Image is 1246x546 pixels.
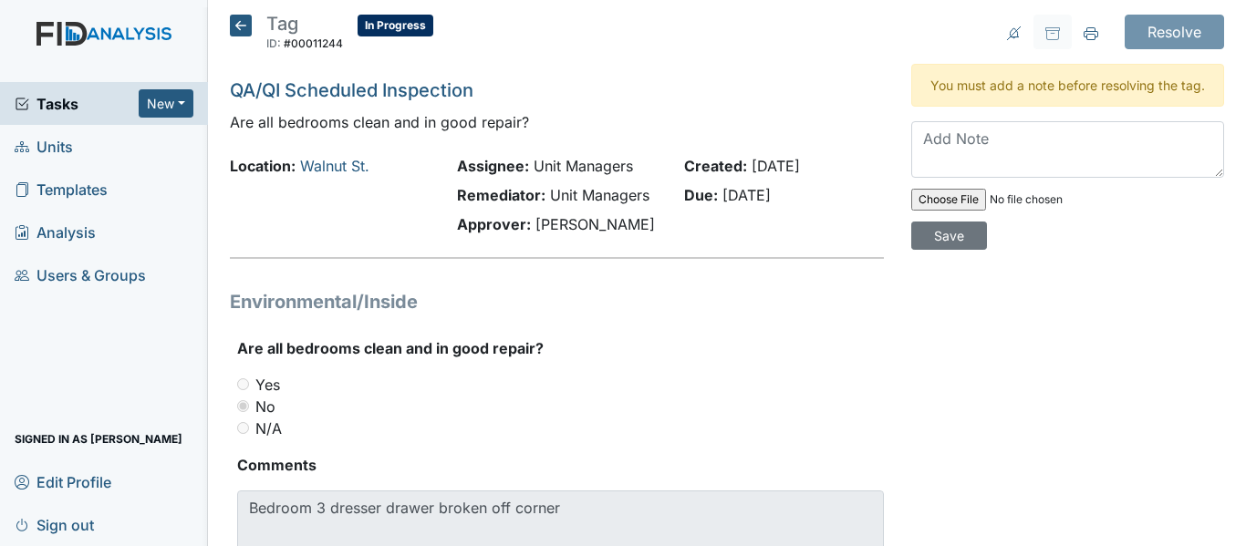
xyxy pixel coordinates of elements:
span: Unit Managers [534,157,633,175]
strong: Approver: [457,215,531,233]
span: Templates [15,175,108,203]
strong: Comments [237,454,884,476]
span: [DATE] [722,186,771,204]
label: N/A [255,417,282,439]
input: Yes [237,378,249,390]
span: Tag [266,13,298,35]
input: Resolve [1125,15,1224,49]
span: Analysis [15,218,96,246]
span: #00011244 [284,36,343,50]
span: [PERSON_NAME] [535,215,655,233]
p: Are all bedrooms clean and in good repair? [230,111,884,133]
span: ID: [266,36,281,50]
strong: Location: [230,157,296,175]
span: Edit Profile [15,468,111,496]
span: [DATE] [752,157,800,175]
span: Unit Managers [550,186,649,204]
input: Save [911,221,987,250]
span: In Progress [358,15,433,36]
strong: Remediator: [457,186,545,204]
label: Yes [255,374,280,396]
a: Tasks [15,93,139,115]
strong: Assignee: [457,157,529,175]
strong: Created: [684,157,747,175]
h1: Environmental/Inside [230,288,884,315]
span: Users & Groups [15,261,146,289]
button: New [139,89,193,118]
input: N/A [237,422,249,434]
div: You must add a note before resolving the tag. [911,64,1224,107]
a: Walnut St. [300,157,369,175]
label: Are all bedrooms clean and in good repair? [237,337,544,359]
label: No [255,396,275,417]
a: QA/QI Scheduled Inspection [230,79,473,101]
strong: Due: [684,186,718,204]
span: Units [15,132,73,160]
span: Signed in as [PERSON_NAME] [15,425,182,453]
input: No [237,400,249,412]
span: Sign out [15,510,94,539]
